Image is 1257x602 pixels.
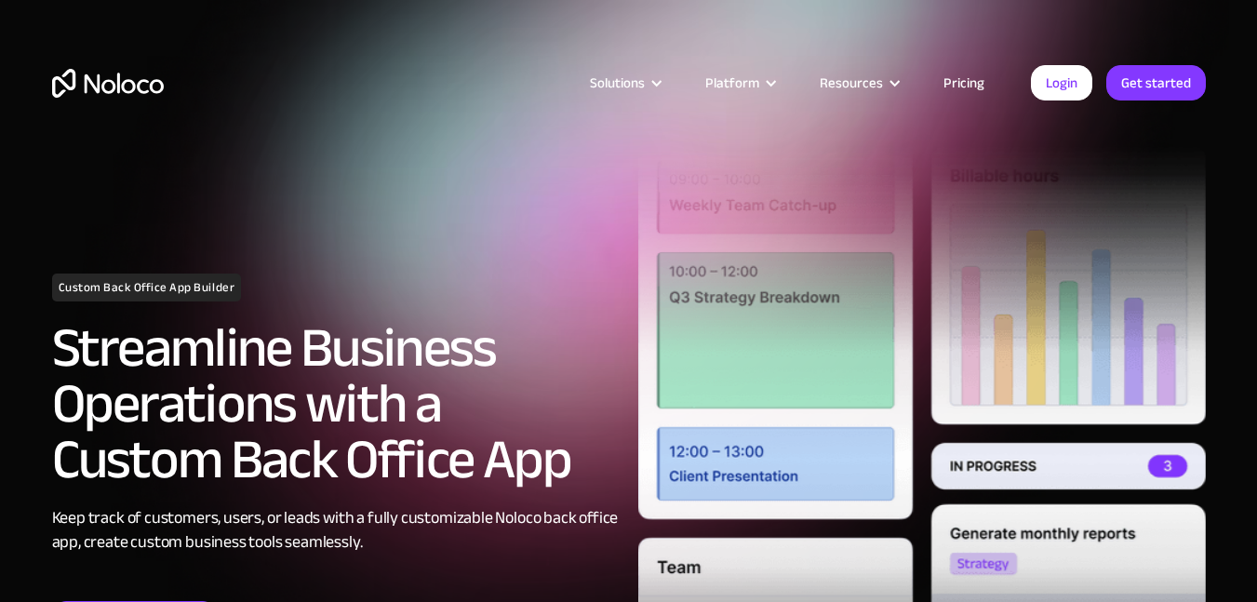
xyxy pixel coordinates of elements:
[682,71,796,95] div: Platform
[1031,65,1092,100] a: Login
[1106,65,1206,100] a: Get started
[705,71,759,95] div: Platform
[796,71,920,95] div: Resources
[820,71,883,95] div: Resources
[52,274,242,301] h1: Custom Back Office App Builder
[52,320,620,488] h2: Streamline Business Operations with a Custom Back Office App
[920,71,1008,95] a: Pricing
[567,71,682,95] div: Solutions
[590,71,645,95] div: Solutions
[52,506,620,555] div: Keep track of customers, users, or leads with a fully customizable Noloco back office app, create...
[52,69,164,98] a: home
